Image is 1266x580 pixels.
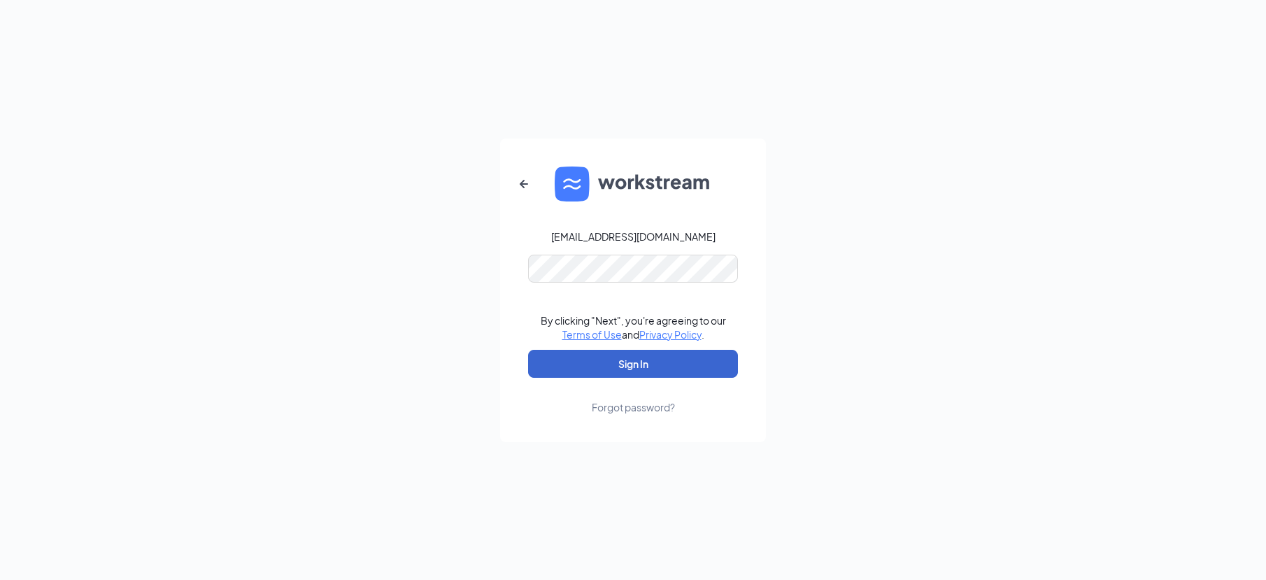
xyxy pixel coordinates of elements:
div: [EMAIL_ADDRESS][DOMAIN_NAME] [551,229,716,243]
a: Forgot password? [592,378,675,414]
img: WS logo and Workstream text [555,167,711,201]
div: By clicking "Next", you're agreeing to our and . [541,313,726,341]
button: Sign In [528,350,738,378]
button: ArrowLeftNew [507,167,541,201]
a: Terms of Use [562,328,622,341]
svg: ArrowLeftNew [515,176,532,192]
div: Forgot password? [592,400,675,414]
a: Privacy Policy [639,328,702,341]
